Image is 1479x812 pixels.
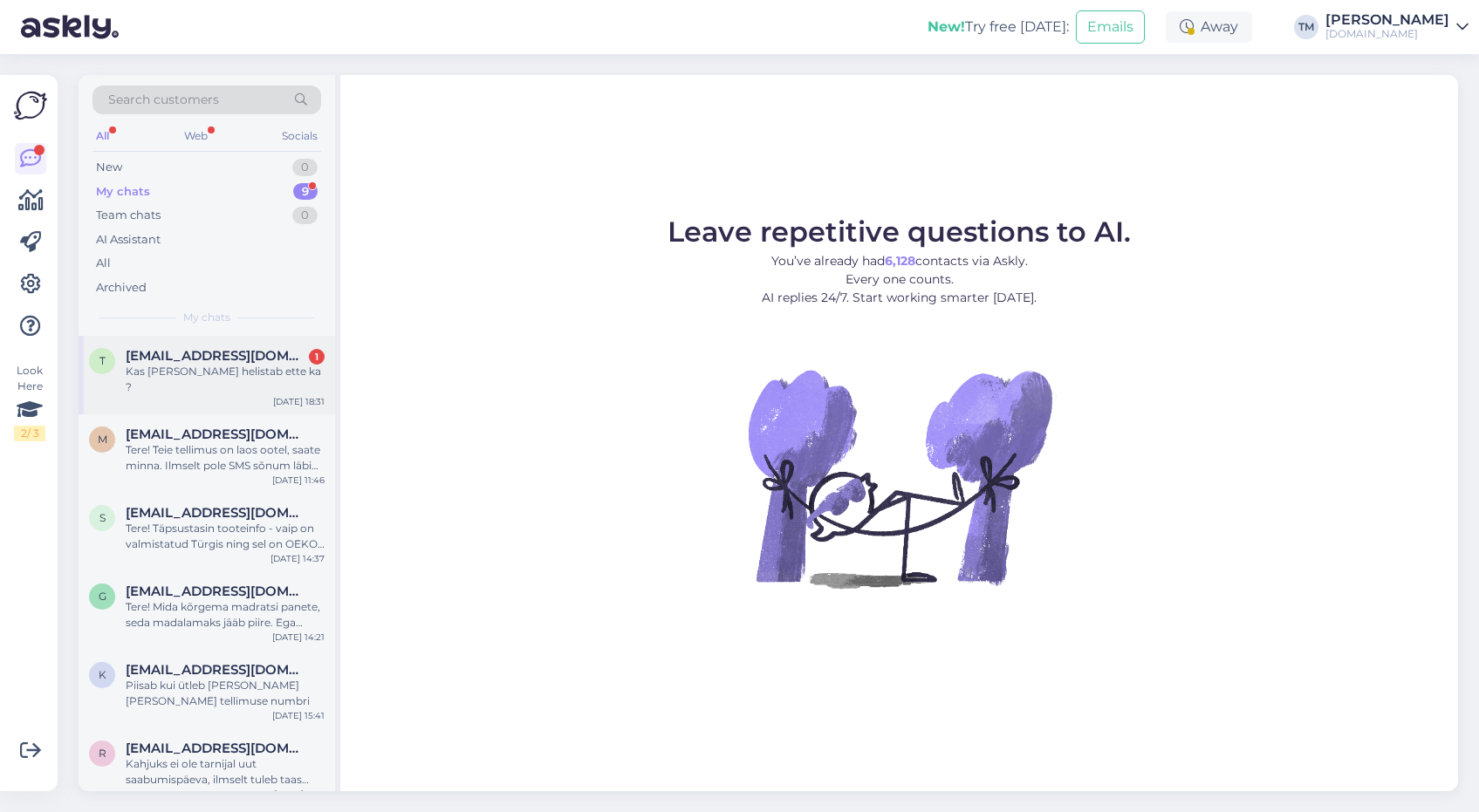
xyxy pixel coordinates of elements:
[98,433,107,446] span: m
[1325,27,1449,41] div: [DOMAIN_NAME]
[99,747,106,760] span: r
[1166,11,1252,43] div: Away
[126,756,325,788] div: Kahjuks ei ole tarnijal uut saabumispäeva, ilmselt tuleb taas järgneva 1-2 kuu jooksul
[1294,15,1318,39] div: TM
[126,505,307,521] span: Signe.meidla123@gmail.com
[99,668,106,681] span: k
[292,207,318,224] div: 0
[96,231,161,249] div: AI Assistant
[743,321,1057,635] img: No Chat active
[96,207,161,224] div: Team chats
[928,18,965,35] b: New!
[272,631,325,644] div: [DATE] 14:21
[309,349,325,365] div: 1
[126,599,325,631] div: Tere! Mida kõrgema madratsi panete, seda madalamaks jääb piire. Ega muud polegi. Lisaks tuleks ar...
[292,159,318,176] div: 0
[126,583,307,599] span: geittiraudsalu96@gmail.com
[183,310,230,325] span: My chats
[99,590,106,603] span: g
[96,183,150,201] div: My chats
[1325,13,1469,41] a: [PERSON_NAME][DOMAIN_NAME]
[1076,10,1145,44] button: Emails
[14,89,47,122] img: Askly Logo
[1325,13,1449,27] div: [PERSON_NAME]
[14,363,45,441] div: Look Here
[270,552,325,565] div: [DATE] 14:37
[99,354,106,367] span: t
[293,183,318,201] div: 9
[272,474,325,487] div: [DATE] 11:46
[928,17,1069,38] div: Try free [DATE]:
[92,125,113,147] div: All
[126,364,325,395] div: Kas [PERSON_NAME] helistab ette ka ?
[126,348,307,364] span: taavireigam@gmail.com
[126,521,325,552] div: Tere! Täpsustasin tooteinfo - vaip on valmistatud Türgis ning sel on OEKO-[PERSON_NAME].
[273,395,325,408] div: [DATE] 18:31
[126,662,307,678] span: k2tlin.luptova@gmail.com
[99,511,106,524] span: S
[278,125,321,147] div: Socials
[272,709,325,722] div: [DATE] 15:41
[274,788,325,801] div: [DATE] 9:46
[108,91,219,109] span: Search customers
[126,442,325,474] div: Tere! Teie tellimus on laos ootel, saate minna. Ilmselt pole SMS sõnum läbi tulnud. Saadan sõnumi...
[14,426,45,441] div: 2 / 3
[885,253,915,269] b: 6,128
[96,255,111,272] div: All
[181,125,211,147] div: Web
[668,215,1131,249] span: Leave repetitive questions to AI.
[668,252,1131,307] p: You’ve already had contacts via Askly. Every one counts. AI replies 24/7. Start working smarter [...
[126,740,307,756] span: ruuta.joonas@Łgmail.com
[96,159,122,176] div: New
[126,678,325,709] div: Piisab kui ütleb [PERSON_NAME] [PERSON_NAME] tellimuse numbri
[96,279,147,297] div: Archived
[126,426,307,442] span: mkrolova@gmail.com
